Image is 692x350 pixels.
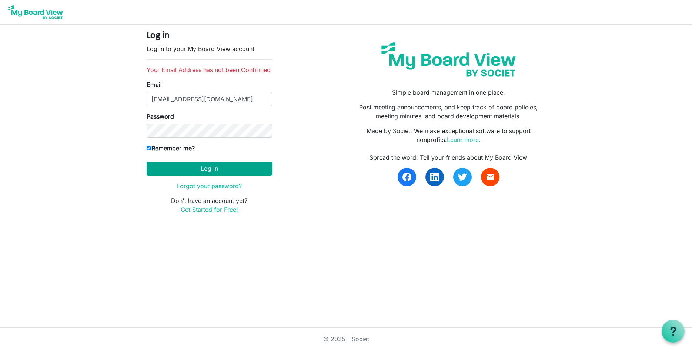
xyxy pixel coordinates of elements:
p: Simple board management in one place. [351,88,545,97]
input: Remember me? [147,146,151,150]
div: Spread the word! Tell your friends about My Board View [351,153,545,162]
img: My Board View Logo [6,3,65,21]
a: Forgot your password? [177,182,242,190]
a: Get Started for Free! [181,206,238,213]
label: Email [147,80,162,89]
p: Don't have an account yet? [147,196,272,214]
a: email [481,168,499,186]
button: Log in [147,162,272,176]
h4: Log in [147,31,272,41]
p: Made by Societ. We make exceptional software to support nonprofits. [351,126,545,144]
img: facebook.svg [402,173,411,181]
img: my-board-view-societ.svg [376,37,521,82]
p: Log in to your My Board View account [147,44,272,53]
label: Remember me? [147,144,195,153]
img: twitter.svg [458,173,467,181]
a: © 2025 - Societ [323,335,369,343]
span: email [486,173,495,181]
li: Your Email Address has not been Confirmed [147,65,272,74]
a: Learn more. [447,136,481,143]
label: Password [147,112,174,121]
p: Post meeting announcements, and keep track of board policies, meeting minutes, and board developm... [351,103,545,120]
img: linkedin.svg [430,173,439,181]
